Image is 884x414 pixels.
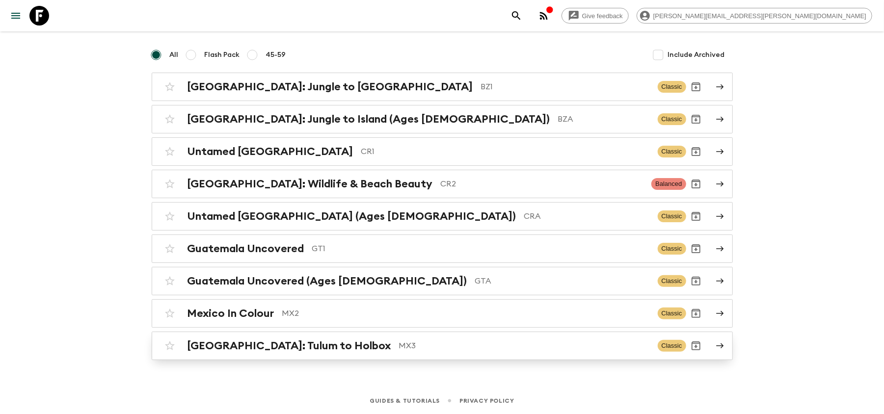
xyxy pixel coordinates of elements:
[188,275,467,287] h2: Guatemala Uncovered (Ages [DEMOGRAPHIC_DATA])
[481,81,650,93] p: BZ1
[188,113,550,126] h2: [GEOGRAPHIC_DATA]: Jungle to Island (Ages [DEMOGRAPHIC_DATA])
[152,137,733,166] a: Untamed [GEOGRAPHIC_DATA]CR1ClassicArchive
[558,113,650,125] p: BZA
[152,73,733,101] a: [GEOGRAPHIC_DATA]: Jungle to [GEOGRAPHIC_DATA]BZ1ClassicArchive
[188,178,433,190] h2: [GEOGRAPHIC_DATA]: Wildlife & Beach Beauty
[658,308,686,319] span: Classic
[686,142,706,161] button: Archive
[152,202,733,231] a: Untamed [GEOGRAPHIC_DATA] (Ages [DEMOGRAPHIC_DATA])CRAClassicArchive
[686,174,706,194] button: Archive
[507,6,526,26] button: search adventures
[475,275,650,287] p: GTA
[399,340,650,352] p: MX3
[188,210,516,223] h2: Untamed [GEOGRAPHIC_DATA] (Ages [DEMOGRAPHIC_DATA])
[651,178,686,190] span: Balanced
[577,12,628,20] span: Give feedback
[6,6,26,26] button: menu
[152,299,733,328] a: Mexico In ColourMX2ClassicArchive
[658,113,686,125] span: Classic
[205,50,240,60] span: Flash Pack
[459,395,514,406] a: Privacy Policy
[266,50,286,60] span: 45-59
[637,8,872,24] div: [PERSON_NAME][EMAIL_ADDRESS][PERSON_NAME][DOMAIN_NAME]
[188,307,274,320] h2: Mexico In Colour
[686,239,706,259] button: Archive
[370,395,440,406] a: Guides & Tutorials
[658,340,686,352] span: Classic
[524,210,650,222] p: CRA
[152,170,733,198] a: [GEOGRAPHIC_DATA]: Wildlife & Beach BeautyCR2BalancedArchive
[562,8,629,24] a: Give feedback
[188,339,391,352] h2: [GEOGRAPHIC_DATA]: Tulum to Holbox
[658,81,686,93] span: Classic
[658,275,686,287] span: Classic
[686,304,706,323] button: Archive
[152,234,733,263] a: Guatemala UncoveredGT1ClassicArchive
[282,308,650,319] p: MX2
[686,77,706,97] button: Archive
[686,207,706,226] button: Archive
[658,210,686,222] span: Classic
[668,50,725,60] span: Include Archived
[188,80,473,93] h2: [GEOGRAPHIC_DATA]: Jungle to [GEOGRAPHIC_DATA]
[441,178,644,190] p: CR2
[648,12,872,20] span: [PERSON_NAME][EMAIL_ADDRESS][PERSON_NAME][DOMAIN_NAME]
[686,336,706,356] button: Archive
[658,146,686,157] span: Classic
[152,267,733,295] a: Guatemala Uncovered (Ages [DEMOGRAPHIC_DATA])GTAClassicArchive
[188,242,304,255] h2: Guatemala Uncovered
[686,271,706,291] button: Archive
[170,50,179,60] span: All
[658,243,686,255] span: Classic
[188,145,353,158] h2: Untamed [GEOGRAPHIC_DATA]
[686,109,706,129] button: Archive
[152,332,733,360] a: [GEOGRAPHIC_DATA]: Tulum to HolboxMX3ClassicArchive
[361,146,650,157] p: CR1
[152,105,733,133] a: [GEOGRAPHIC_DATA]: Jungle to Island (Ages [DEMOGRAPHIC_DATA])BZAClassicArchive
[312,243,650,255] p: GT1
